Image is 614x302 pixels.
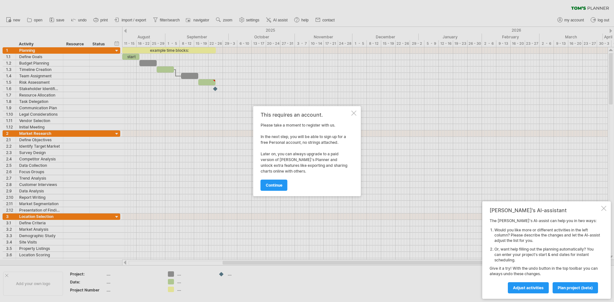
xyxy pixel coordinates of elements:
[494,247,600,263] li: Or, want help filling out the planning automatically? You can enter your project's start & end da...
[261,180,287,191] a: continue
[261,112,350,118] div: This requires an account.
[266,183,282,188] span: continue
[490,207,600,213] div: [PERSON_NAME]'s AI-assistant
[513,285,544,290] span: Adjust activities
[553,282,598,293] a: plan project (beta)
[261,112,350,190] div: Please take a moment to register with us. In the next step, you will be able to sign up for a fre...
[508,282,549,293] a: Adjust activities
[494,228,600,244] li: Would you like more or different activities in the left column? Please describe the changes and l...
[558,285,593,290] span: plan project (beta)
[490,218,600,293] div: The [PERSON_NAME]'s AI-assist can help you in two ways: Give it a try! With the undo button in th...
